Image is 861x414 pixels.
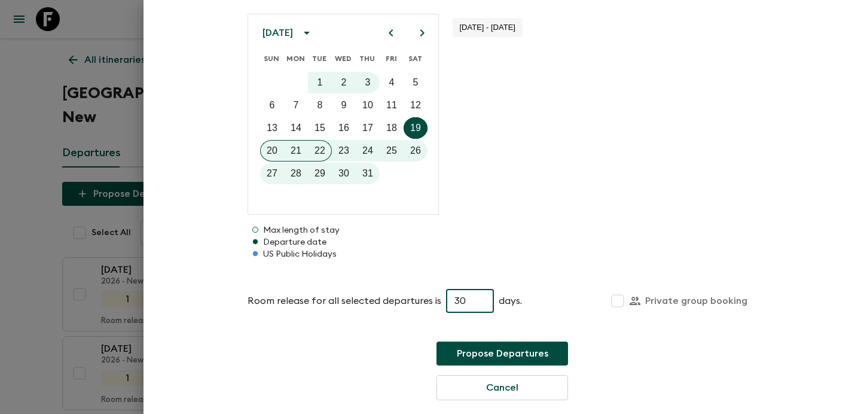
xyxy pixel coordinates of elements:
p: 14 [291,121,301,135]
p: 2 [341,75,347,90]
p: 4 [389,75,395,90]
button: Cancel [436,375,568,400]
p: 18 [386,121,397,135]
p: 11 [386,98,397,112]
span: [DATE] - [DATE] [453,23,523,32]
p: Room release for all selected departures is [248,294,441,308]
span: Monday [285,47,306,71]
p: 29 [315,166,325,181]
p: 27 [267,166,277,181]
p: 31 [362,166,373,181]
p: 15 [315,121,325,135]
p: Departure date [248,236,757,248]
button: Previous month [381,23,401,43]
p: 9 [341,98,347,112]
p: 8 [317,98,323,112]
p: Max length of stay [248,224,757,236]
p: 6 [270,98,275,112]
p: 23 [338,144,349,158]
p: 22 [315,144,325,158]
p: 7 [294,98,299,112]
button: Next month [412,23,432,43]
span: Sunday [261,47,282,71]
span: Wednesday [332,47,354,71]
p: US Public Holidays [248,248,757,260]
button: Propose Departures [436,342,568,366]
p: 28 [291,166,301,181]
span: Friday [380,47,402,71]
span: Saturday [404,47,426,71]
p: 25 [386,144,397,158]
p: Private group booking [645,294,747,308]
p: 5 [413,75,419,90]
p: days. [499,294,522,308]
p: 16 [338,121,349,135]
p: 3 [365,75,371,90]
p: 17 [362,121,373,135]
p: 20 [267,144,277,158]
p: 1 [317,75,323,90]
span: Tuesday [309,47,330,71]
p: 10 [362,98,373,112]
p: 26 [410,144,421,158]
p: 30 [338,166,349,181]
p: 12 [410,98,421,112]
p: 24 [362,144,373,158]
p: 21 [291,144,301,158]
p: 13 [267,121,277,135]
div: [DATE] [262,27,293,39]
span: Thursday [356,47,378,71]
button: calendar view is open, switch to year view [297,23,317,43]
input: eg 30 [446,289,494,313]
